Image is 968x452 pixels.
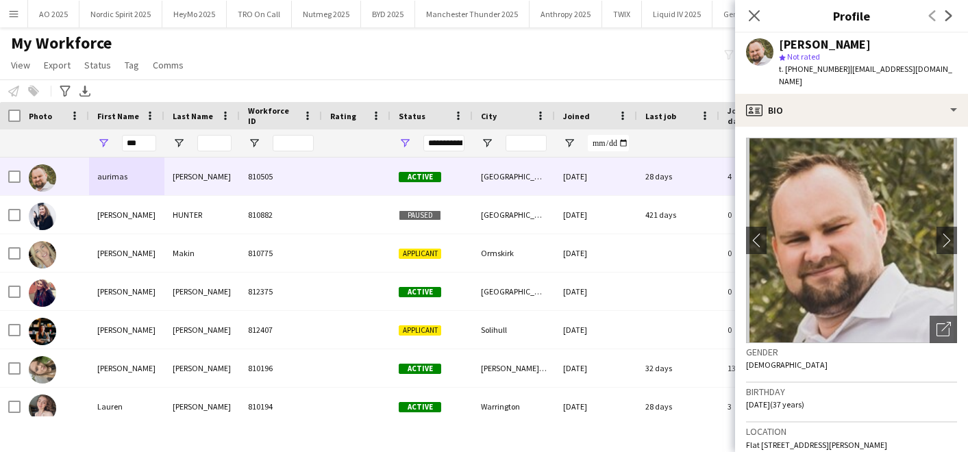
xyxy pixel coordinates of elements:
div: [DATE] [555,388,637,425]
div: [PERSON_NAME] [89,349,164,387]
span: Joined [563,111,590,121]
div: Open photos pop-in [930,316,957,343]
div: 32 days [637,349,719,387]
button: Anthropy 2025 [530,1,602,27]
div: 810505 [240,158,322,195]
div: [PERSON_NAME] [89,234,164,272]
div: [DATE] [555,311,637,349]
div: 0 [719,311,808,349]
button: Open Filter Menu [248,137,260,149]
div: [DATE] [555,158,637,195]
div: [PERSON_NAME] [164,311,240,349]
div: 4 [719,158,808,195]
span: Active [399,287,441,297]
button: AO 2025 [28,1,79,27]
span: Workforce ID [248,105,297,126]
span: First Name [97,111,139,121]
span: | [EMAIL_ADDRESS][DOMAIN_NAME] [779,64,952,86]
button: Open Filter Menu [481,137,493,149]
button: Nutmeg 2025 [292,1,361,27]
button: HeyMo 2025 [162,1,227,27]
span: Active [399,172,441,182]
span: Active [399,364,441,374]
div: [PERSON_NAME] [164,349,240,387]
img: Crew avatar or photo [746,138,957,343]
button: BYD 2025 [361,1,415,27]
div: [DATE] [555,234,637,272]
div: 421 days [637,196,719,234]
span: t. [PHONE_NUMBER] [779,64,850,74]
div: [PERSON_NAME] [164,273,240,310]
a: View [5,56,36,74]
a: Comms [147,56,189,74]
button: Open Filter Menu [173,137,185,149]
div: Solihull [473,311,555,349]
span: Comms [153,59,184,71]
span: Flat [STREET_ADDRESS][PERSON_NAME] [746,440,887,450]
div: 0 [719,273,808,310]
span: Status [84,59,111,71]
input: Joined Filter Input [588,135,629,151]
app-action-btn: Advanced filters [57,83,73,99]
span: Last job [645,111,676,121]
h3: Location [746,425,957,438]
img: Lauren Ashcroft [29,394,56,422]
img: LAURA HUNTER [29,203,56,230]
button: Nordic Spirit 2025 [79,1,162,27]
input: City Filter Input [506,135,547,151]
div: 810882 [240,196,322,234]
div: aurimas [89,158,164,195]
div: [DATE] [555,273,637,310]
div: [GEOGRAPHIC_DATA] [473,196,555,234]
div: [GEOGRAPHIC_DATA] [473,273,555,310]
img: aurimas sestokas [29,164,56,192]
div: 812407 [240,311,322,349]
div: HUNTER [164,196,240,234]
span: Applicant [399,325,441,336]
span: Not rated [787,51,820,62]
div: Bio [735,94,968,127]
div: 0 [719,234,808,272]
div: Ormskirk [473,234,555,272]
a: Export [38,56,76,74]
div: 812375 [240,273,322,310]
div: Warrington [473,388,555,425]
app-action-btn: Export XLSX [77,83,93,99]
span: Export [44,59,71,71]
span: Rating [330,111,356,121]
img: Laura Polson [29,318,56,345]
div: [PERSON_NAME]-under-Lyne [473,349,555,387]
button: Open Filter Menu [563,137,575,149]
span: Tag [125,59,139,71]
span: Paused [399,210,441,221]
span: Status [399,111,425,121]
div: 0 [719,196,808,234]
div: Lauren [89,388,164,425]
button: TWIX [602,1,642,27]
h3: Birthday [746,386,957,398]
div: [PERSON_NAME] [164,388,240,425]
input: First Name Filter Input [122,135,156,151]
span: [DEMOGRAPHIC_DATA] [746,360,828,370]
button: Open Filter Menu [97,137,110,149]
button: Liquid IV 2025 [642,1,712,27]
span: Photo [29,111,52,121]
div: [DATE] [555,196,637,234]
img: Laura Morley [29,279,56,307]
span: Jobs (last 90 days) [728,105,784,126]
div: 810775 [240,234,322,272]
span: View [11,59,30,71]
input: Last Name Filter Input [197,135,232,151]
div: 3 [719,388,808,425]
span: City [481,111,497,121]
span: My Workforce [11,33,112,53]
div: [PERSON_NAME] [89,311,164,349]
button: Open Filter Menu [399,137,411,149]
span: Applicant [399,249,441,259]
div: [PERSON_NAME] [164,158,240,195]
div: Makin [164,234,240,272]
img: Laura Makin [29,241,56,268]
div: [GEOGRAPHIC_DATA] [473,158,555,195]
span: Active [399,402,441,412]
button: Manchester Thunder 2025 [415,1,530,27]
